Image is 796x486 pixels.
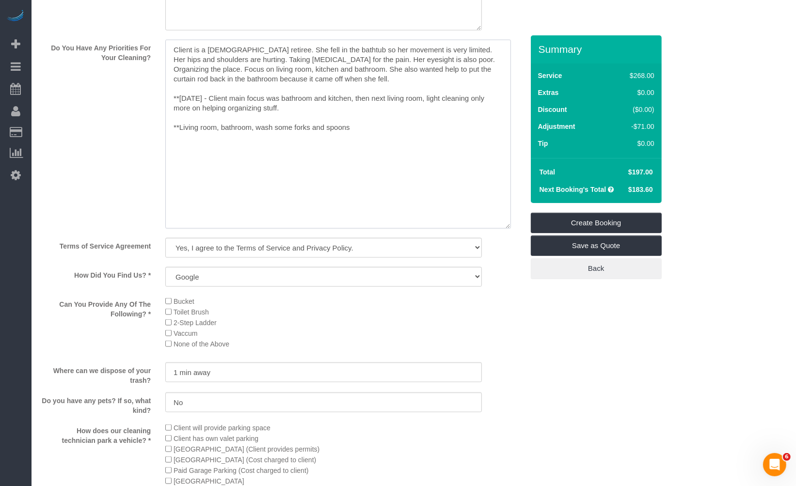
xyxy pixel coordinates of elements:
span: Bucket [174,298,194,306]
span: Paid Garage Parking (Cost charged to client) [174,467,309,475]
span: Toilet Brush [174,309,209,316]
input: Where can we dispose of your trash? [165,362,482,382]
div: -$71.00 [609,122,654,131]
label: Do you have any pets? If so, what kind? [34,392,158,415]
span: Vaccum [174,330,198,338]
label: How Did You Find Us? * [34,267,158,280]
span: $197.00 [628,168,653,176]
span: [GEOGRAPHIC_DATA] [174,478,244,486]
label: Do You Have Any Priorities For Your Cleaning? [34,40,158,63]
label: Discount [538,105,567,114]
span: [GEOGRAPHIC_DATA] (Cost charged to client) [174,456,316,464]
label: Extras [538,88,559,97]
span: $183.60 [628,186,653,193]
label: Terms of Service Agreement [34,238,158,251]
div: ($0.00) [609,105,654,114]
div: $268.00 [609,71,654,80]
label: How does our cleaning technician park a vehicle? * [34,423,158,445]
strong: Total [540,168,555,176]
h3: Summary [539,44,657,55]
a: Back [531,258,662,279]
span: [GEOGRAPHIC_DATA] (Client provides permits) [174,446,319,454]
span: None of the Above [174,341,229,348]
iframe: Intercom live chat [763,453,786,476]
div: $0.00 [609,139,654,148]
strong: Next Booking's Total [540,186,606,193]
input: Do you have any pets? If so, what kind? [165,392,482,412]
span: 2-Step Ladder [174,319,217,327]
img: Automaid Logo [6,10,25,23]
span: 6 [783,453,791,461]
label: Can You Provide Any Of The Following? * [34,296,158,319]
label: Adjustment [538,122,575,131]
label: Where can we dispose of your trash? [34,362,158,385]
span: Client will provide parking space [174,424,271,432]
label: Tip [538,139,548,148]
label: Service [538,71,562,80]
a: Create Booking [531,213,662,233]
div: $0.00 [609,88,654,97]
span: Client has own valet parking [174,435,258,443]
a: Save as Quote [531,235,662,256]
